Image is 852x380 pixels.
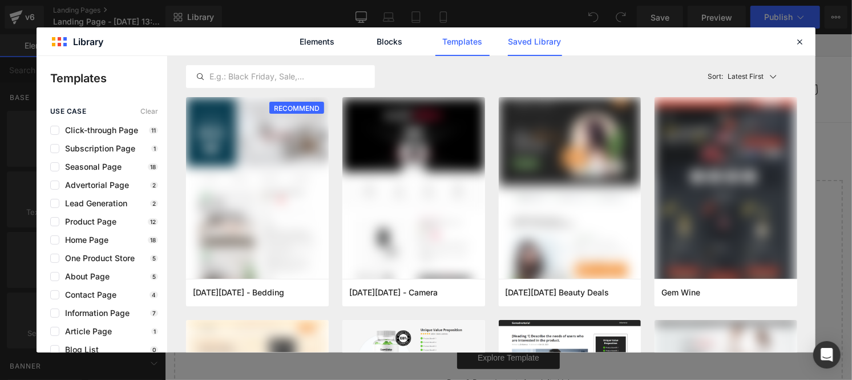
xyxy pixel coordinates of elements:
[50,107,86,115] span: use case
[150,291,158,298] p: 4
[471,50,562,60] span: À PROPOS DE NOUS
[148,218,158,225] p: 12
[30,38,201,73] img: CANADA INOVAEX
[151,328,158,335] p: 1
[27,344,660,352] p: or Drag & Drop elements from left sidebar
[50,70,167,87] p: Templates
[217,43,312,67] a: CONTACTEZ-NOUS
[148,237,158,243] p: 18
[704,65,798,88] button: Latest FirstSort:Latest First
[150,346,158,353] p: 0
[59,144,135,153] span: Subscription Page
[59,254,135,263] span: One Product Store
[464,43,568,67] a: À PROPOS DE NOUS
[609,43,635,68] summary: Recherche
[59,272,110,281] span: About Page
[59,181,129,190] span: Advertorial Page
[219,6,469,15] span: AUJOURD'HUI -30% SUR LES 100 PREMIÈRES COMMANDES
[59,126,138,135] span: Click-through Page
[224,50,305,60] span: CONTACTEZ-NOUS
[59,345,99,354] span: Blog List
[363,27,417,56] a: Blocks
[319,50,425,60] span: SUIVRE MA COMMANDE
[506,287,609,298] span: Black Friday Beauty Deals
[728,71,764,82] p: Latest First
[655,97,797,289] img: 415fe324-69a9-4270-94dc-8478512c9daa.png
[499,97,641,289] img: bb39deda-7990-40f7-8e83-51ac06fbe917.png
[148,163,158,170] p: 18
[150,182,158,189] p: 2
[349,287,438,298] span: Black Friday - Camera
[59,327,112,336] span: Article Page
[150,200,158,207] p: 2
[661,287,700,298] span: Gem Wine
[438,50,457,60] span: FAQ
[59,290,116,299] span: Contact Page
[59,162,122,171] span: Seasonal Page
[431,43,464,67] a: FAQ
[59,217,116,226] span: Product Page
[150,255,158,262] p: 5
[312,43,431,67] a: SUIVRE MA COMMANDE
[151,145,158,152] p: 1
[292,312,395,335] a: Explore Template
[435,27,490,56] a: Templates
[150,273,158,280] p: 5
[59,235,108,245] span: Home Page
[193,287,284,298] span: Cyber Monday - Bedding
[187,70,374,83] input: E.g.: Black Friday, Sale,...
[150,310,158,317] p: 7
[149,127,158,134] p: 11
[59,309,130,318] span: Information Page
[26,34,205,77] a: CANADA INOVAEX
[59,199,127,208] span: Lead Generation
[708,73,724,81] span: Sort:
[508,27,562,56] a: Saved Library
[813,341,841,369] div: Open Intercom Messenger
[27,173,660,186] p: Start building your page
[290,27,345,56] a: Elements
[269,102,324,115] span: RECOMMEND
[140,107,158,115] span: Clear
